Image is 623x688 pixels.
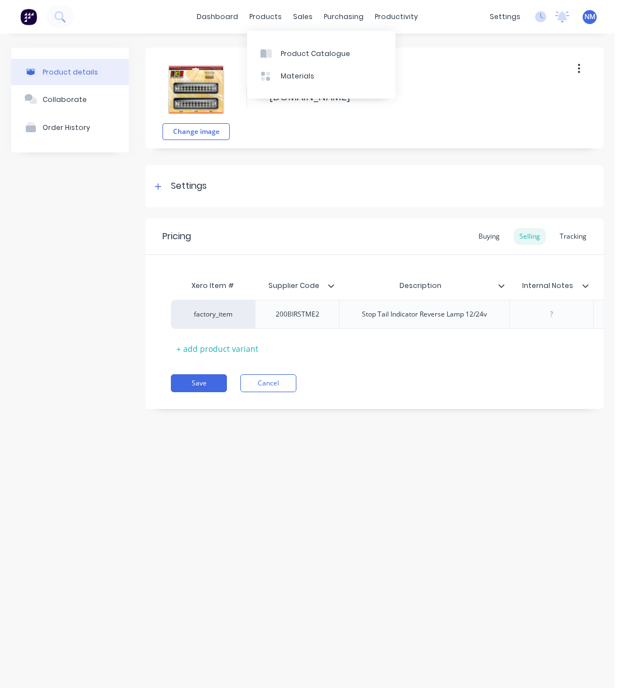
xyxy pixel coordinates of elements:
[171,179,207,193] div: Settings
[339,272,503,300] div: Description
[11,113,129,141] button: Order History
[287,8,318,25] div: sales
[11,59,129,85] button: Product details
[484,8,526,25] div: settings
[584,12,596,22] span: NM
[264,83,587,110] textarea: [DOMAIN_NAME]
[168,62,224,118] img: file
[339,275,509,297] div: Description
[353,307,496,322] div: Stop Tail Indicator Reverse Lamp 12/24v
[509,275,593,297] div: Internal Notes
[267,307,328,322] div: 200BIRSTME2
[509,272,587,300] div: Internal Notes
[20,8,37,25] img: Factory
[369,8,424,25] div: productivity
[247,65,396,87] a: Materials
[554,228,592,245] div: Tracking
[162,56,230,140] div: fileChange image
[281,49,350,59] div: Product Catalogue
[11,85,129,113] button: Collaborate
[162,123,230,140] button: Change image
[43,95,87,104] div: Collaborate
[43,68,98,76] div: Product details
[162,230,191,243] div: Pricing
[171,374,227,392] button: Save
[318,8,369,25] div: purchasing
[255,272,332,300] div: Supplier Code
[473,228,505,245] div: Buying
[514,228,546,245] div: Selling
[247,42,396,64] a: Product Catalogue
[171,275,255,297] div: Xero Item #
[191,8,244,25] a: dashboard
[240,374,296,392] button: Cancel
[281,71,314,81] div: Materials
[182,309,244,319] div: factory_item
[255,275,339,297] div: Supplier Code
[43,123,90,132] div: Order History
[244,8,287,25] div: products
[171,340,264,357] div: + add product variant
